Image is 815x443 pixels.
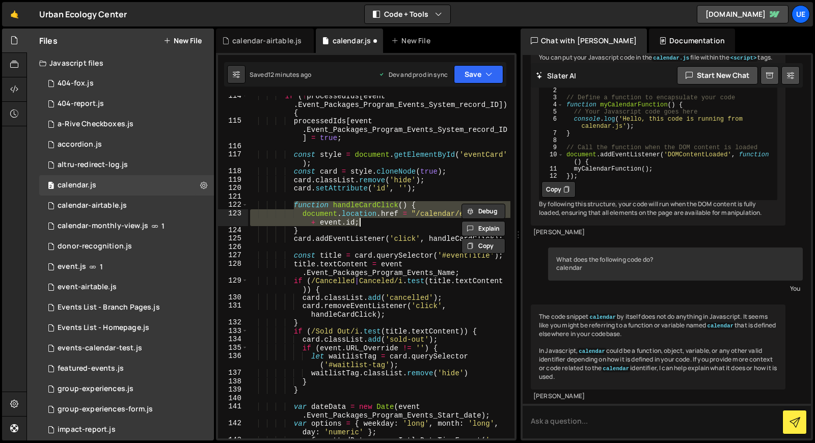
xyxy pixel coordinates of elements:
[58,181,96,190] div: calendar.js
[39,236,214,257] div: 1751/6069.js
[533,392,783,401] div: [PERSON_NAME]
[58,405,153,414] div: group-experiences-form.js
[39,175,214,196] div: 1751/4060.js
[540,165,563,173] div: 11
[39,379,214,399] div: 1751/30613.js
[218,260,248,276] div: 128
[218,318,248,327] div: 132
[652,54,690,62] code: calendar.js
[218,419,248,436] div: 142
[39,114,214,134] div: 1751/31264.js
[39,420,214,440] div: 1751/27807.js
[540,101,563,108] div: 4
[218,226,248,235] div: 124
[365,5,450,23] button: Code + Tools
[218,117,248,142] div: 115
[792,5,810,23] a: UE
[218,184,248,192] div: 120
[602,365,631,372] code: calendar
[39,257,214,277] div: 1751/3012.js
[218,234,248,243] div: 125
[540,173,563,180] div: 12
[218,251,248,260] div: 127
[521,29,647,53] div: Chat with [PERSON_NAME]
[540,144,563,151] div: 9
[589,314,617,321] code: calendar
[541,181,576,198] button: Copy
[39,399,214,420] div: 1751/30968.js
[58,323,149,333] div: Events List - Homepage.js
[58,201,127,210] div: calendar-airtable.js
[39,297,214,318] div: 1751/4796.js
[461,238,505,254] button: Copy
[58,140,102,149] div: accordion.js
[161,222,165,230] span: 1
[729,54,758,62] code: <script>
[58,99,104,108] div: 404-report.js
[100,263,103,271] span: 1
[218,176,248,184] div: 119
[58,160,128,170] div: altru-redirect-log.js
[218,209,248,226] div: 123
[218,192,248,201] div: 121
[454,65,503,84] button: Save
[27,53,214,73] div: Javascript files
[540,87,563,94] div: 2
[649,29,735,53] div: Documentation
[218,352,248,369] div: 136
[58,262,86,271] div: event.js
[378,70,448,79] div: Dev and prod in sync
[218,301,248,318] div: 131
[39,196,214,216] div: 1751/6099.js
[39,8,127,20] div: Urban Ecology Center
[232,36,302,46] div: calendar-airtable.js
[218,243,248,252] div: 126
[218,402,248,419] div: 141
[218,276,248,293] div: 129
[706,322,735,329] code: calendar
[461,204,505,219] button: Debug
[39,216,214,236] div: 1751/10678.js
[39,318,214,338] div: 1751/5267.js
[218,92,248,117] div: 114
[536,71,577,80] h2: Slater AI
[58,283,117,292] div: event-airtable.js
[218,385,248,394] div: 139
[218,167,248,176] div: 118
[39,277,214,297] div: 1751/6101.js
[39,134,214,155] div: 1751/27008.js
[58,120,133,129] div: a-Rive Checkboxes.js
[58,425,116,434] div: impact-report.js
[540,137,563,144] div: 8
[540,130,563,137] div: 7
[333,36,371,46] div: calendar.js
[39,358,214,379] div: 1751/11146.js
[58,79,94,88] div: 404-fox.js
[48,182,54,190] span: 2
[58,242,132,251] div: donor-recognition.js
[250,70,311,79] div: Saved
[540,94,563,101] div: 3
[578,348,606,355] code: calendar
[391,36,434,46] div: New File
[58,222,148,231] div: calendar-monthly-view.js
[268,70,311,79] div: 12 minutes ago
[39,155,214,175] div: 1751/8305.js
[540,151,563,165] div: 10
[218,327,248,336] div: 133
[39,94,214,114] div: 1751/7248.js
[531,304,785,389] div: The code snippet by itself does not do anything in Javascript. It seems like you might be referri...
[531,45,785,226] div: You can put your Javascript code in the file within the tags. Make sure to place it inside a func...
[218,150,248,167] div: 117
[533,228,783,237] div: [PERSON_NAME]
[58,344,142,353] div: events-calendar-test.js
[697,5,789,23] a: [DOMAIN_NAME]
[218,344,248,352] div: 135
[540,108,563,116] div: 5
[2,2,27,26] a: 🤙
[218,201,248,209] div: 122
[218,394,248,403] div: 140
[39,73,214,94] div: 1751/7155.js
[218,377,248,386] div: 138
